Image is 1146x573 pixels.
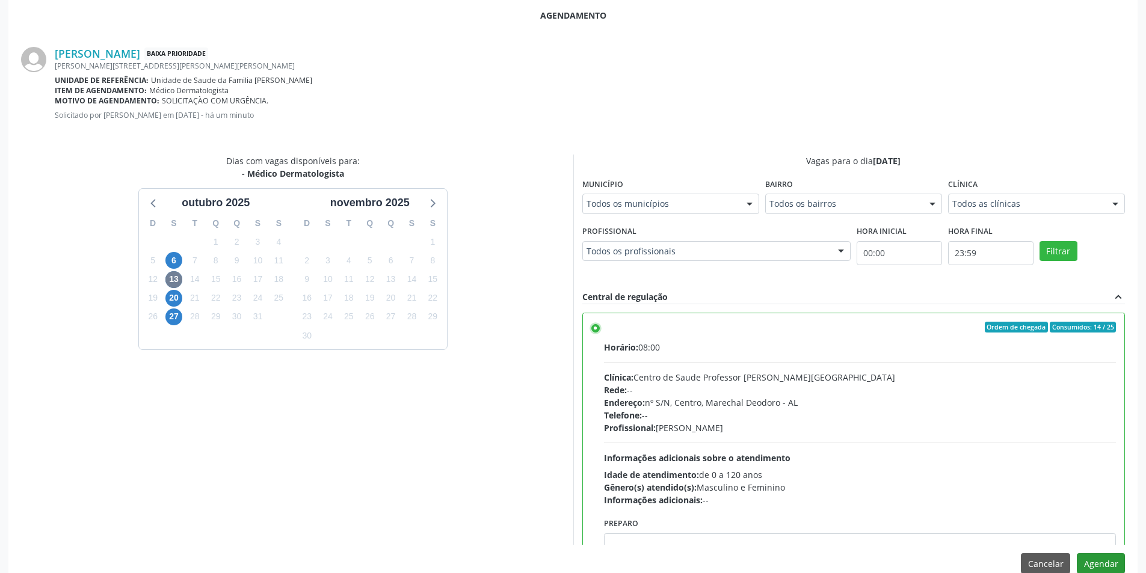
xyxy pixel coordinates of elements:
span: sábado, 22 de novembro de 2025 [424,290,441,307]
label: Clínica [948,176,978,194]
span: terça-feira, 4 de novembro de 2025 [340,252,357,269]
span: sexta-feira, 10 de outubro de 2025 [249,252,266,269]
span: segunda-feira, 17 de novembro de 2025 [319,290,336,307]
span: quarta-feira, 22 de outubro de 2025 [208,290,224,307]
span: sábado, 15 de novembro de 2025 [424,271,441,288]
div: -- [604,409,1117,421]
span: sábado, 1 de novembro de 2025 [424,233,441,250]
span: quarta-feira, 5 de novembro de 2025 [362,252,378,269]
span: Todos os profissionais [587,245,826,257]
span: segunda-feira, 13 de outubro de 2025 [165,271,182,288]
span: terça-feira, 28 de outubro de 2025 [186,308,203,325]
input: Selecione o horário [857,241,942,265]
label: Preparo [604,515,638,533]
span: terça-feira, 14 de outubro de 2025 [186,271,203,288]
div: Q [380,214,401,233]
span: sexta-feira, 3 de outubro de 2025 [249,233,266,250]
div: Vagas para o dia [582,155,1126,167]
span: [DATE] [873,155,901,167]
span: domingo, 9 de novembro de 2025 [298,271,315,288]
b: Unidade de referência: [55,75,149,85]
div: Centro de Saude Professor [PERSON_NAME][GEOGRAPHIC_DATA] [604,371,1117,384]
span: domingo, 23 de novembro de 2025 [298,308,315,325]
span: sexta-feira, 21 de novembro de 2025 [403,290,420,307]
span: quinta-feira, 30 de outubro de 2025 [229,308,245,325]
span: sábado, 11 de outubro de 2025 [270,252,287,269]
span: Médico Dermatologista [149,85,229,96]
span: Baixa Prioridade [144,47,208,60]
div: Central de regulação [582,290,668,304]
span: quarta-feira, 19 de novembro de 2025 [362,290,378,307]
div: -- [604,384,1117,396]
span: Unidade de Saude da Familia [PERSON_NAME] [151,75,312,85]
label: Município [582,176,623,194]
span: segunda-feira, 3 de novembro de 2025 [319,252,336,269]
span: sábado, 25 de outubro de 2025 [270,290,287,307]
div: S [164,214,185,233]
div: 08:00 [604,341,1117,354]
p: Solicitado por [PERSON_NAME] em [DATE] - há um minuto [55,110,1125,120]
div: S [401,214,422,233]
div: nº S/N, Centro, Marechal Deodoro - AL [604,396,1117,409]
div: outubro 2025 [177,195,254,211]
div: de 0 a 120 anos [604,468,1117,481]
span: segunda-feira, 24 de novembro de 2025 [319,308,336,325]
span: sábado, 29 de novembro de 2025 [424,308,441,325]
label: Profissional [582,222,636,241]
span: domingo, 2 de novembro de 2025 [298,252,315,269]
div: T [184,214,205,233]
button: Filtrar [1040,241,1077,262]
span: quinta-feira, 27 de novembro de 2025 [383,308,399,325]
div: Q [205,214,226,233]
span: quinta-feira, 16 de outubro de 2025 [229,271,245,288]
span: segunda-feira, 6 de outubro de 2025 [165,252,182,269]
span: Consumidos: 14 / 25 [1050,322,1116,332]
span: terça-feira, 18 de novembro de 2025 [340,290,357,307]
div: S [318,214,339,233]
div: T [338,214,359,233]
div: [PERSON_NAME][STREET_ADDRESS][PERSON_NAME][PERSON_NAME] [55,61,1125,71]
span: Todos os municípios [587,198,735,210]
div: Masculino e Feminino [604,481,1117,494]
a: [PERSON_NAME] [55,47,140,60]
div: Q [359,214,380,233]
span: quinta-feira, 9 de outubro de 2025 [229,252,245,269]
span: sexta-feira, 28 de novembro de 2025 [403,308,420,325]
span: domingo, 16 de novembro de 2025 [298,290,315,307]
div: S [247,214,268,233]
span: domingo, 19 de outubro de 2025 [144,290,161,307]
span: sábado, 4 de outubro de 2025 [270,233,287,250]
div: D [297,214,318,233]
span: sexta-feira, 7 de novembro de 2025 [403,252,420,269]
div: Dias com vagas disponíveis para: [226,155,360,180]
span: terça-feira, 21 de outubro de 2025 [186,290,203,307]
span: quinta-feira, 13 de novembro de 2025 [383,271,399,288]
span: quarta-feira, 1 de outubro de 2025 [208,233,224,250]
span: quarta-feira, 8 de outubro de 2025 [208,252,224,269]
span: Profissional: [604,422,656,434]
span: quarta-feira, 12 de novembro de 2025 [362,271,378,288]
span: quinta-feira, 6 de novembro de 2025 [383,252,399,269]
span: domingo, 26 de outubro de 2025 [144,308,161,325]
span: domingo, 5 de outubro de 2025 [144,252,161,269]
div: S [268,214,289,233]
span: domingo, 30 de novembro de 2025 [298,327,315,344]
span: sexta-feira, 24 de outubro de 2025 [249,290,266,307]
span: segunda-feira, 10 de novembro de 2025 [319,271,336,288]
span: Telefone: [604,409,642,421]
img: img [21,47,46,72]
span: quarta-feira, 15 de outubro de 2025 [208,271,224,288]
span: quinta-feira, 20 de novembro de 2025 [383,290,399,307]
label: Hora final [948,222,993,241]
span: Todos as clínicas [952,198,1100,210]
input: Selecione o horário [948,241,1034,265]
span: Gênero(s) atendido(s): [604,482,697,493]
span: sexta-feira, 17 de outubro de 2025 [249,271,266,288]
span: Clínica: [604,372,633,383]
span: Todos os bairros [769,198,917,210]
span: quinta-feira, 23 de outubro de 2025 [229,290,245,307]
span: Ordem de chegada [985,322,1048,332]
div: Agendamento [21,9,1125,22]
span: quarta-feira, 29 de outubro de 2025 [208,308,224,325]
label: Bairro [765,176,793,194]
